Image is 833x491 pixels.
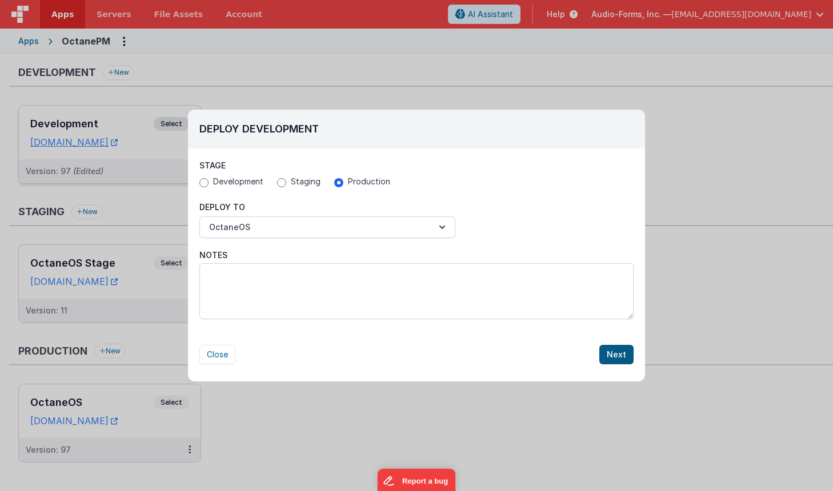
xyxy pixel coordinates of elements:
h2: Deploy Development [199,121,634,137]
input: Production [334,178,343,187]
input: Development [199,178,209,187]
button: OctaneOS [199,216,455,238]
span: Staging [291,176,321,187]
span: Notes [199,249,227,261]
span: Development [213,176,263,187]
button: Close [199,345,235,364]
span: Stage [199,160,226,170]
button: Next [599,345,634,364]
p: Deploy To [199,202,455,213]
input: Staging [277,178,286,187]
span: Production [348,176,390,187]
textarea: Notes [199,263,634,319]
